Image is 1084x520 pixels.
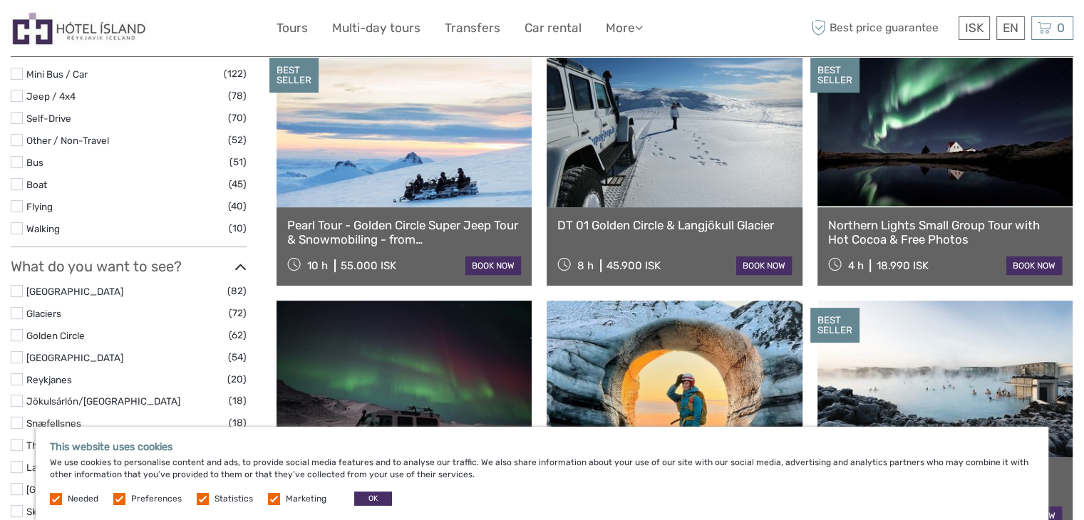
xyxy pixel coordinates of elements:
[277,18,308,38] a: Tours
[577,259,594,272] span: 8 h
[50,441,1034,453] h5: This website uses cookies
[26,484,123,495] a: [GEOGRAPHIC_DATA]
[26,308,61,319] a: Glaciers
[606,259,661,272] div: 45.900 ISK
[286,493,326,505] label: Marketing
[11,258,247,275] h3: What do you want to see?
[26,68,88,80] a: Mini Bus / Car
[26,135,109,146] a: Other / Non-Travel
[525,18,582,38] a: Car rental
[26,506,68,517] a: Skaftafell
[445,18,500,38] a: Transfers
[228,132,247,148] span: (52)
[229,392,247,409] span: (18)
[26,374,72,385] a: Reykjanes
[229,415,247,431] span: (18)
[736,256,792,275] a: book now
[68,493,98,505] label: Needed
[26,286,123,297] a: [GEOGRAPHIC_DATA]
[354,492,392,506] button: OK
[465,256,521,275] a: book now
[228,110,247,126] span: (70)
[26,113,71,124] a: Self-Drive
[229,305,247,321] span: (72)
[26,330,85,341] a: Golden Circle
[20,25,161,36] p: We're away right now. Please check back later!
[26,90,76,102] a: Jeep / 4x4
[164,22,181,39] button: Open LiveChat chat widget
[131,493,182,505] label: Preferences
[996,16,1025,40] div: EN
[332,18,420,38] a: Multi-day tours
[26,352,123,363] a: [GEOGRAPHIC_DATA]
[307,259,328,272] span: 10 h
[1006,256,1062,275] a: book now
[341,259,396,272] div: 55.000 ISK
[26,223,60,234] a: Walking
[26,440,72,451] a: Thingvellir
[229,176,247,192] span: (45)
[1055,21,1067,35] span: 0
[229,154,247,170] span: (51)
[26,157,43,168] a: Bus
[26,462,105,473] a: Landmannalaugar
[228,88,247,104] span: (78)
[227,283,247,299] span: (82)
[228,198,247,214] span: (40)
[557,218,791,232] a: DT 01 Golden Circle & Langjökull Glacier
[227,371,247,388] span: (20)
[36,427,1048,520] div: We use cookies to personalise content and ads, to provide social media features and to analyse ou...
[26,417,81,429] a: Snæfellsnes
[606,18,643,38] a: More
[807,16,955,40] span: Best price guarantee
[269,58,319,93] div: BEST SELLER
[215,493,253,505] label: Statistics
[828,218,1062,247] a: Northern Lights Small Group Tour with Hot Cocoa & Free Photos
[965,21,984,35] span: ISK
[810,58,860,93] div: BEST SELLER
[228,349,247,365] span: (54)
[229,220,247,236] span: (10)
[287,218,521,247] a: Pearl Tour - Golden Circle Super Jeep Tour & Snowmobiling - from [GEOGRAPHIC_DATA]
[11,11,148,46] img: Hótel Ísland
[847,259,863,272] span: 4 h
[229,327,247,343] span: (62)
[26,395,180,407] a: Jökulsárlón/[GEOGRAPHIC_DATA]
[810,308,860,343] div: BEST SELLER
[876,259,928,272] div: 18.990 ISK
[26,179,47,190] a: Boat
[224,66,247,82] span: (122)
[26,201,53,212] a: Flying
